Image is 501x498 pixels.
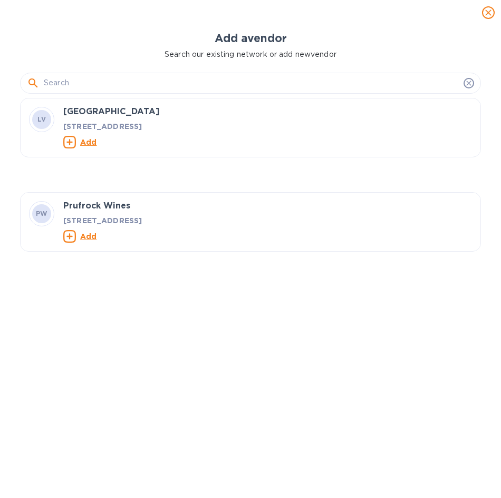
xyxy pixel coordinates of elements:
[63,121,472,131] p: [STREET_ADDRESS]
[36,210,47,217] b: PW
[20,98,489,492] div: grid
[20,49,481,60] p: Search our existing network or add new vendor
[63,215,472,225] p: [STREET_ADDRESS]
[63,107,472,117] h3: [GEOGRAPHIC_DATA]
[37,115,46,123] b: LV
[80,137,97,146] u: Add
[80,232,97,240] u: Add
[44,75,459,91] input: Search
[215,32,287,45] b: Add a vendor
[63,201,472,211] h3: Prufrock Wines
[448,447,501,498] iframe: Chat Widget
